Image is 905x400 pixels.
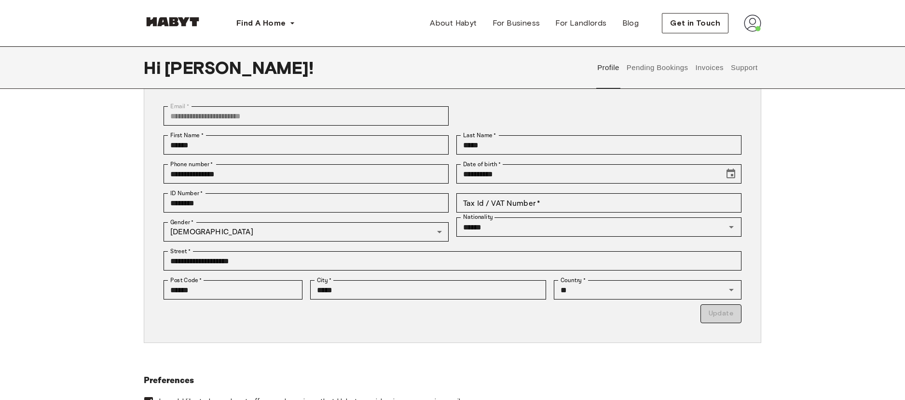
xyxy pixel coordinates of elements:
h6: Preferences [144,374,761,387]
span: [PERSON_NAME] ! [165,57,314,78]
label: City [317,276,332,285]
label: First Name [170,131,204,140]
div: [DEMOGRAPHIC_DATA] [164,222,449,242]
img: Habyt [144,17,202,27]
a: Blog [615,14,647,33]
div: You can't change your email address at the moment. Please reach out to customer support in case y... [164,106,449,126]
span: For Business [493,17,540,29]
label: Country [561,276,586,285]
span: Get in Touch [670,17,720,29]
label: Email [170,102,189,111]
button: Profile [596,46,621,89]
button: Invoices [694,46,725,89]
label: Phone number [170,160,213,169]
span: Hi [144,57,165,78]
label: Street [170,247,191,256]
label: Nationality [463,213,493,221]
div: user profile tabs [594,46,761,89]
button: Get in Touch [662,13,728,33]
span: Blog [622,17,639,29]
button: Choose date, selected date is Jul 26, 2000 [721,164,740,184]
span: For Landlords [555,17,606,29]
label: Last Name [463,131,496,140]
label: Date of birth [463,160,501,169]
span: Find A Home [236,17,286,29]
button: Open [725,283,738,297]
button: Pending Bookings [625,46,689,89]
label: Post Code [170,276,202,285]
a: For Business [485,14,548,33]
label: Gender [170,218,193,227]
a: About Habyt [422,14,484,33]
img: avatar [744,14,761,32]
button: Open [725,220,738,234]
label: ID Number [170,189,203,198]
button: Support [729,46,759,89]
span: About Habyt [430,17,477,29]
a: For Landlords [548,14,614,33]
button: Find A Home [229,14,303,33]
